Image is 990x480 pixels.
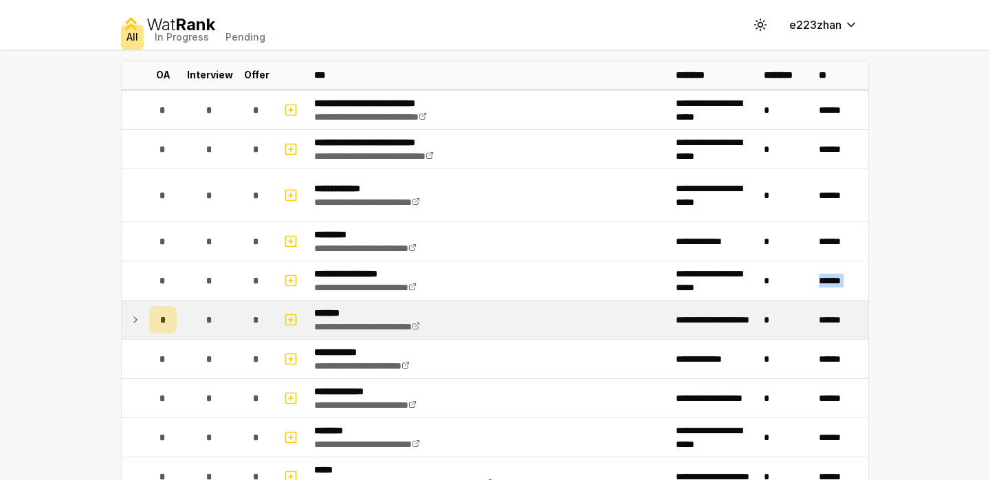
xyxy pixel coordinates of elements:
div: Wat [146,14,215,36]
button: All [121,25,144,50]
button: e223zhan [778,12,869,37]
p: OA [156,68,170,82]
span: e223zhan [789,17,841,33]
p: Offer [244,68,269,82]
span: Rank [175,14,215,34]
p: Interview [187,68,233,82]
button: Pending [220,25,271,50]
a: WatRank [121,14,215,36]
button: In Progress [149,25,214,50]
